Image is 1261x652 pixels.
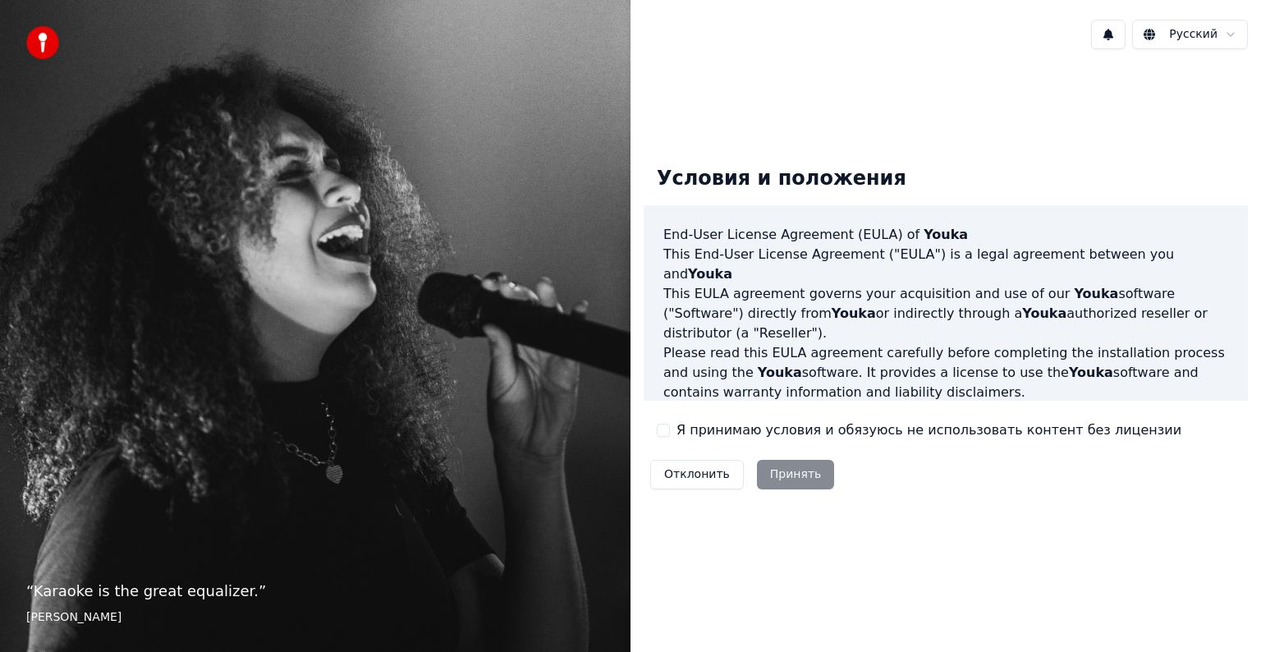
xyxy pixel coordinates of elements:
[1074,286,1118,301] span: Youka
[688,266,732,282] span: Youka
[663,343,1228,402] p: Please read this EULA agreement carefully before completing the installation process and using th...
[663,225,1228,245] h3: End-User License Agreement (EULA) of
[832,305,876,321] span: Youka
[924,227,968,242] span: Youka
[676,420,1181,440] label: Я принимаю условия и обязуюсь не использовать контент без лицензии
[26,26,59,59] img: youka
[663,284,1228,343] p: This EULA agreement governs your acquisition and use of our software ("Software") directly from o...
[26,609,604,626] footer: [PERSON_NAME]
[1069,365,1113,380] span: Youka
[26,580,604,603] p: “ Karaoke is the great equalizer. ”
[663,245,1228,284] p: This End-User License Agreement ("EULA") is a legal agreement between you and
[650,460,744,489] button: Отклонить
[758,365,802,380] span: Youka
[1022,305,1066,321] span: Youka
[644,153,919,205] div: Условия и положения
